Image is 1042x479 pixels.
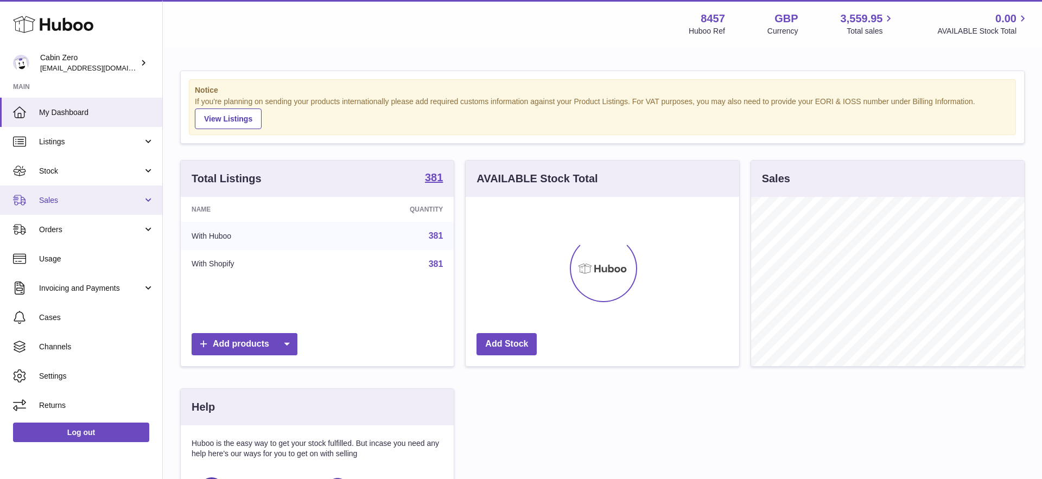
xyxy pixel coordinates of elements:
a: 3,559.95 Total sales [841,11,895,36]
td: With Shopify [181,250,328,278]
h3: Help [192,400,215,414]
td: With Huboo [181,222,328,250]
th: Quantity [328,197,454,222]
span: Orders [39,225,143,235]
a: View Listings [195,108,262,129]
a: 381 [429,259,443,269]
div: Cabin Zero [40,53,138,73]
h3: AVAILABLE Stock Total [476,171,598,186]
strong: Notice [195,85,1010,95]
span: Channels [39,342,154,352]
strong: GBP [774,11,798,26]
a: Log out [13,423,149,442]
a: Add products [192,333,297,355]
span: My Dashboard [39,107,154,118]
a: 0.00 AVAILABLE Stock Total [937,11,1029,36]
p: Huboo is the easy way to get your stock fulfilled. But incase you need any help here's our ways f... [192,438,443,459]
span: Cases [39,312,154,323]
div: If you're planning on sending your products internationally please add required customs informati... [195,97,1010,129]
strong: 8457 [701,11,725,26]
span: Invoicing and Payments [39,283,143,293]
span: [EMAIL_ADDRESS][DOMAIN_NAME] [40,63,160,72]
a: 381 [429,231,443,240]
span: Settings [39,371,154,381]
span: Sales [39,195,143,206]
span: Returns [39,400,154,411]
span: Total sales [847,26,895,36]
div: Currency [767,26,798,36]
span: Stock [39,166,143,176]
span: 3,559.95 [841,11,883,26]
h3: Total Listings [192,171,262,186]
div: Huboo Ref [689,26,725,36]
a: 381 [425,172,443,185]
span: AVAILABLE Stock Total [937,26,1029,36]
th: Name [181,197,328,222]
a: Add Stock [476,333,537,355]
strong: 381 [425,172,443,183]
img: huboo@cabinzero.com [13,55,29,71]
span: Usage [39,254,154,264]
span: Listings [39,137,143,147]
h3: Sales [762,171,790,186]
span: 0.00 [995,11,1016,26]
